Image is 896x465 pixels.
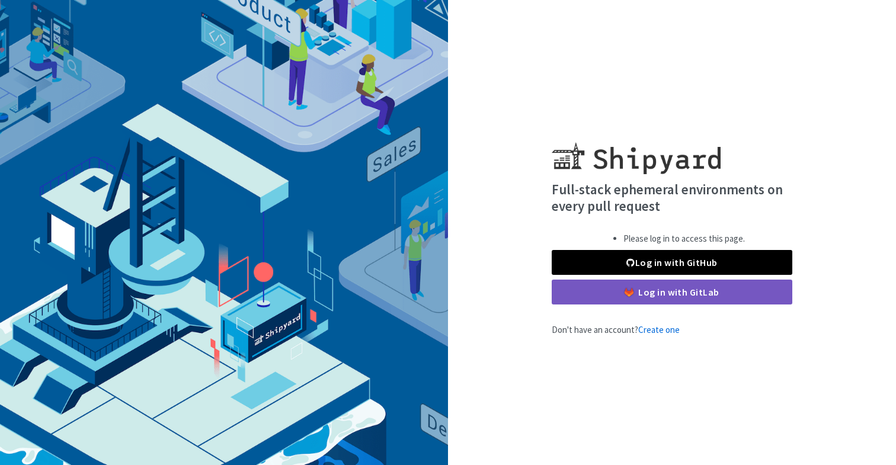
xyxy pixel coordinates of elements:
[552,280,792,304] a: Log in with GitLab
[552,324,680,335] span: Don't have an account?
[552,181,792,214] h4: Full-stack ephemeral environments on every pull request
[552,128,721,174] img: Shipyard logo
[623,232,745,246] li: Please log in to access this page.
[625,288,633,297] img: gitlab-color.svg
[552,250,792,275] a: Log in with GitHub
[638,324,680,335] a: Create one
